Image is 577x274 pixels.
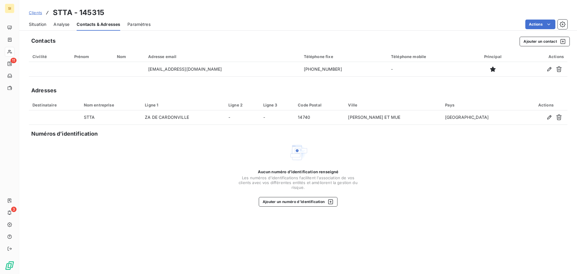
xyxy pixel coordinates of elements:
h5: Numéros d’identification [31,130,98,138]
div: Pays [445,103,521,107]
span: Clients [29,10,42,15]
td: - [260,110,295,125]
img: Empty state [288,143,308,162]
iframe: Intercom live chat [557,254,571,268]
div: Ligne 1 [145,103,221,107]
div: Nom [117,54,141,59]
span: 3 [11,207,17,212]
button: Ajouter un contact [520,37,570,46]
div: Code Postal [298,103,341,107]
span: 11 [11,58,17,63]
div: Adresse email [148,54,296,59]
button: Actions [525,20,555,29]
div: Téléphone fixe [304,54,384,59]
button: Ajouter un numéro d’identification [259,197,338,207]
h3: STTA - 145315 [53,7,104,18]
div: Ville [348,103,438,107]
div: Destinataire [32,103,77,107]
div: Principal [473,54,513,59]
h5: Contacts [31,37,56,45]
div: Nom entreprise [84,103,138,107]
td: - [225,110,260,125]
div: Actions [528,103,564,107]
span: Les numéros d'identifications facilitent l'association de vos clients avec vos différentes entité... [238,175,358,190]
td: [GEOGRAPHIC_DATA] [441,110,524,125]
div: Civilité [32,54,67,59]
td: [PERSON_NAME] ET MUE [344,110,441,125]
td: STTA [80,110,142,125]
span: Aucun numéro d’identification renseigné [258,169,339,174]
span: Paramètres [127,21,151,27]
h5: Adresses [31,86,56,95]
span: Contacts & Adresses [77,21,120,27]
td: ZA DE CARDONVILLE [141,110,225,125]
div: Téléphone mobile [391,54,466,59]
span: Situation [29,21,46,27]
div: SI [5,4,14,13]
span: Analyse [53,21,69,27]
div: Ligne 2 [228,103,256,107]
td: - [387,62,469,76]
div: Actions [520,54,564,59]
a: 11 [5,59,14,69]
td: [PHONE_NUMBER] [300,62,387,76]
div: Ligne 3 [263,103,291,107]
td: [EMAIL_ADDRESS][DOMAIN_NAME] [145,62,300,76]
a: Clients [29,10,42,16]
td: 14740 [294,110,344,125]
img: Logo LeanPay [5,261,14,270]
div: Prénom [74,54,110,59]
